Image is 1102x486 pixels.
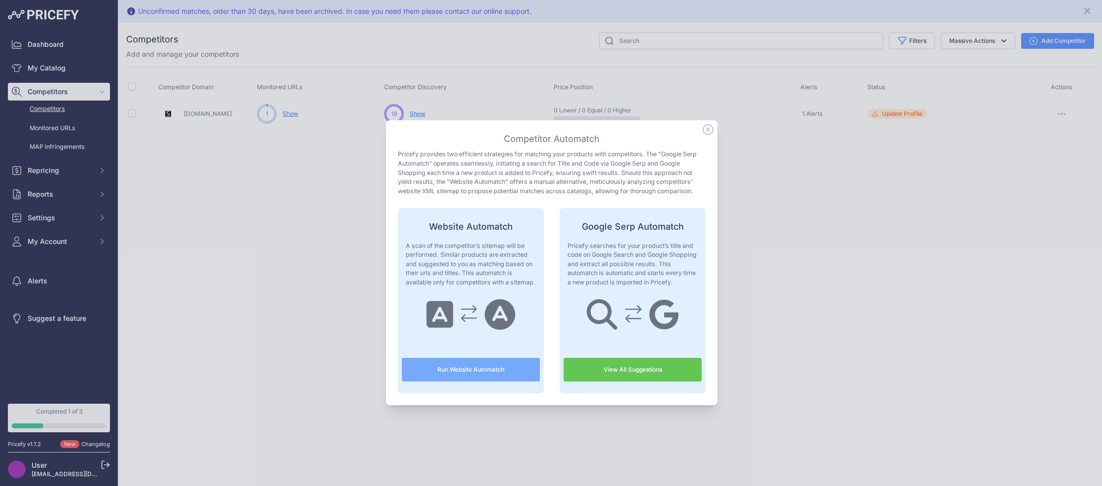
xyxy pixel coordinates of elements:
[402,358,540,382] button: Run Website Automatch
[398,132,706,146] h3: Competitor Automatch
[398,150,706,196] p: Pricefy provides two efficient strategies for matching your products with competitors. The "Googl...
[402,220,540,234] h4: Website Automatch
[568,242,698,287] p: Pricefy searches for your product’s title and code on Google Search and Google Shopping and extra...
[406,242,536,287] p: A scan of the competitor’s sitemap will be performed. Similar products are extracted and suggeste...
[564,358,702,382] a: View All Suggestions
[564,220,702,234] h4: Google Serp Automatch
